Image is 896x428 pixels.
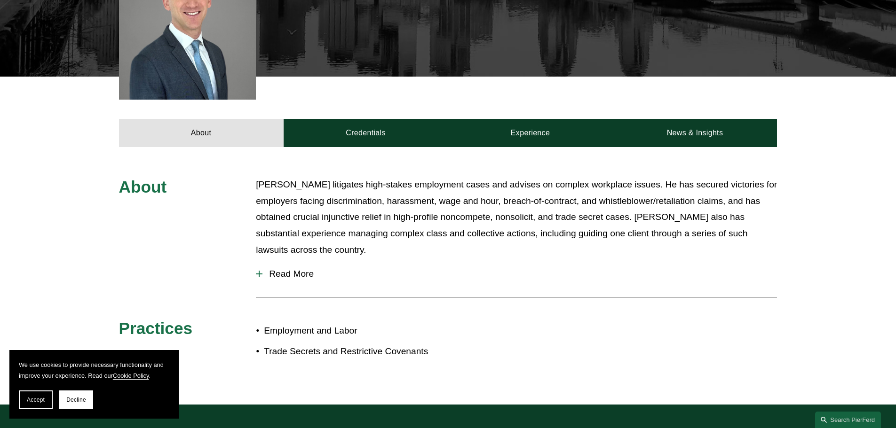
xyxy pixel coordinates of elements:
section: Cookie banner [9,350,179,419]
button: Decline [59,390,93,409]
p: Trade Secrets and Restrictive Covenants [264,343,448,360]
a: News & Insights [612,119,777,147]
button: Read More [256,262,777,286]
p: [PERSON_NAME] litigates high-stakes employment cases and advises on complex workplace issues. He ... [256,177,777,258]
a: About [119,119,284,147]
span: About [119,178,167,196]
p: We use cookies to provide necessary functionality and improve your experience. Read our . [19,359,169,381]
a: Cookie Policy [113,372,149,379]
a: Search this site [815,412,881,428]
span: Read More [262,269,777,279]
span: Decline [66,397,86,403]
span: Practices [119,319,193,337]
button: Accept [19,390,53,409]
p: Employment and Labor [264,323,448,339]
a: Experience [448,119,613,147]
span: Accept [27,397,45,403]
a: Credentials [284,119,448,147]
